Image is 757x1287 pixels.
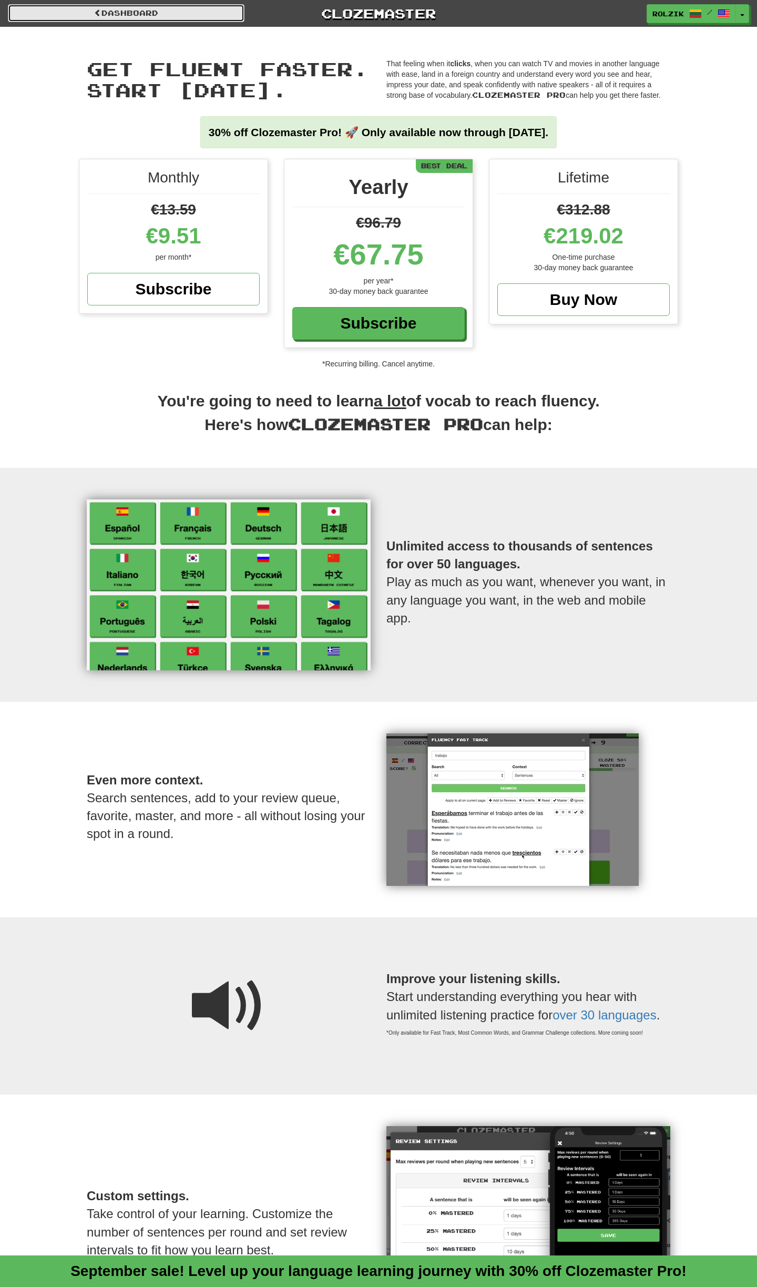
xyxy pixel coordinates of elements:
[87,1189,189,1203] strong: Custom settings.
[497,167,670,194] div: Lifetime
[288,414,483,433] span: Clozemaster Pro
[374,392,406,410] u: a lot
[386,539,653,571] strong: Unlimited access to thousands of sentences for over 50 languages.
[292,286,465,297] div: 30-day money back guarantee
[87,252,260,262] div: per month*
[707,8,712,16] span: /
[87,750,371,864] p: Search sentences, add to your review queue, favorite, master, and more - all without losing your ...
[8,4,244,22] a: Dashboard
[652,9,684,18] span: Rolzik
[386,516,670,648] p: Play as much as you want, whenever you want, in any language you want, in the web and mobile app.
[647,4,736,23] a: Rolzik /
[356,214,401,231] span: €96.79
[260,4,497,23] a: Clozemaster
[386,1029,670,1037] small: *Only available for Fast Track, Most Common Words, and Grammar Challenge collections. More coming...
[497,262,670,273] div: 30-day money back guarantee
[557,201,610,218] span: €312.88
[416,159,473,172] div: Best Deal
[87,167,260,194] div: Monthly
[70,1263,687,1279] a: September sale! Level up your language learning journey with 30% off Clozemaster Pro!
[87,57,369,101] span: Get fluent faster. Start [DATE].
[497,283,670,316] a: Buy Now
[450,59,470,68] strong: clicks
[292,172,465,207] div: Yearly
[292,233,465,275] div: €67.75
[209,126,548,138] strong: 30% off Clozemaster Pro! 🚀 Only available now through [DATE].
[386,949,670,1058] p: Start understanding everything you hear with unlimited listening practice for .
[87,1166,371,1280] p: Take control of your learning. Customize the number of sentences per round and set review interva...
[472,90,566,99] span: Clozemaster Pro
[497,252,670,262] div: One-time purchase
[497,220,670,252] div: €219.02
[87,499,371,670] img: languages-list.png
[292,275,465,286] div: per year*
[386,58,670,100] p: That feeling when it , when you can watch TV and movies in another language with ease, land in a ...
[87,220,260,252] div: €9.51
[87,273,260,305] a: Subscribe
[553,1008,656,1022] a: over 30 languages
[151,201,196,218] span: €13.59
[79,390,678,447] h2: You're going to need to learn of vocab to reach fluency. Here's how can help:
[87,773,203,787] strong: Even more context.
[386,972,560,986] strong: Improve your listening skills.
[386,733,639,886] img: even-more-context-480px.gif
[292,307,465,340] a: Subscribe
